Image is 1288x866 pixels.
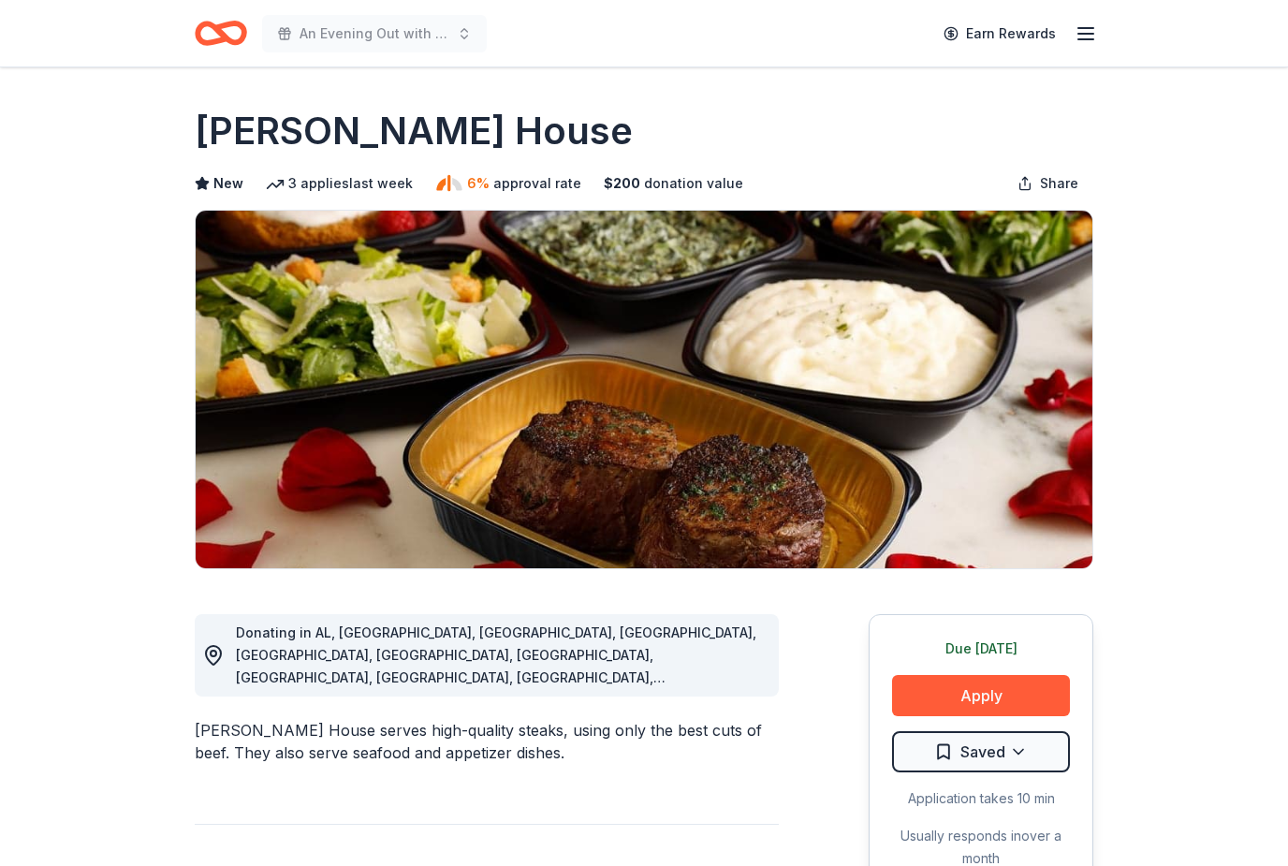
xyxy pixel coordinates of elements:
button: Saved [892,731,1070,772]
span: Saved [960,740,1005,764]
a: Home [195,11,247,55]
div: 3 applies last week [266,172,413,195]
span: New [213,172,243,195]
a: Earn Rewards [932,17,1067,51]
span: approval rate [493,172,581,195]
button: Share [1003,165,1093,202]
span: 6% [467,172,490,195]
button: Apply [892,675,1070,716]
button: An Evening Out with The [GEOGRAPHIC_DATA] [262,15,487,52]
span: $ 200 [604,172,640,195]
span: donation value [644,172,743,195]
div: Application takes 10 min [892,787,1070,810]
div: Due [DATE] [892,638,1070,660]
span: An Evening Out with The [GEOGRAPHIC_DATA] [300,22,449,45]
div: [PERSON_NAME] House serves high-quality steaks, using only the best cuts of beef. They also serve... [195,719,779,764]
span: Share [1040,172,1078,195]
h1: [PERSON_NAME] House [195,105,633,157]
img: Image for Ruth's Chris Steak House [196,211,1092,568]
